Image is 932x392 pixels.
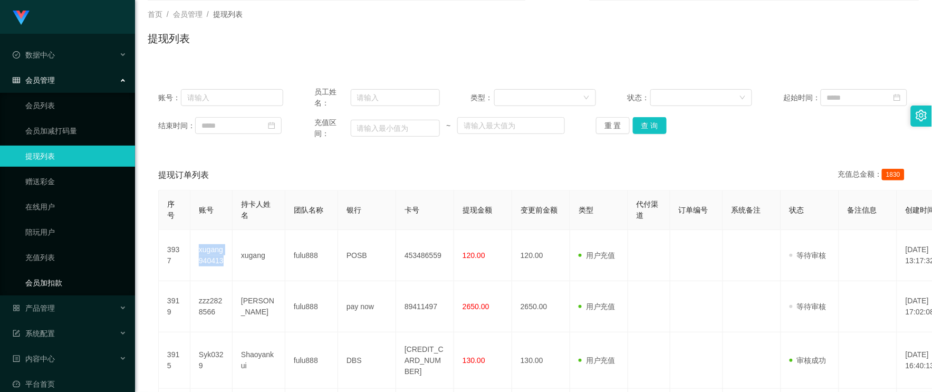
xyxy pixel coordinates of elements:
[268,122,275,129] i: 图标: calendar
[579,251,616,260] span: 用户充值
[13,51,55,59] span: 数据中心
[241,200,271,219] span: 持卡人姓名
[314,117,350,139] span: 充值区间：
[233,281,285,332] td: [PERSON_NAME]
[25,171,127,192] a: 赠送彩金
[512,332,570,389] td: 130.00
[148,31,190,46] h1: 提现列表
[583,94,590,102] i: 图标: down
[158,169,209,181] span: 提现订单列表
[25,95,127,116] a: 会员列表
[463,251,485,260] span: 120.00
[167,200,175,219] span: 序号
[351,120,440,137] input: 请输入最小值为
[790,302,827,311] span: 等待审核
[790,251,827,260] span: 等待审核
[285,281,338,332] td: fulu888
[679,206,708,214] span: 订单编号
[13,330,20,337] i: 图标: form
[213,10,243,18] span: 提现列表
[338,230,396,281] td: POSB
[13,51,20,59] i: 图标: check-circle-o
[25,196,127,217] a: 在线用户
[405,206,419,214] span: 卡号
[512,281,570,332] td: 2650.00
[173,10,203,18] span: 会员管理
[190,281,233,332] td: zzz2828566
[158,92,181,103] span: 账号：
[190,230,233,281] td: xugang940413
[294,206,323,214] span: 团队名称
[596,117,630,134] button: 重 置
[882,169,905,180] span: 1830
[13,355,20,362] i: 图标: profile
[207,10,209,18] span: /
[285,332,338,389] td: fulu888
[158,120,195,131] span: 结束时间：
[13,11,30,25] img: logo.9652507e.png
[633,117,667,134] button: 查 询
[440,120,458,131] span: ~
[181,89,283,106] input: 请输入
[13,329,55,338] span: 系统配置
[13,304,20,312] i: 图标: appstore-o
[159,281,190,332] td: 3919
[463,356,485,365] span: 130.00
[463,302,489,311] span: 2650.00
[463,206,492,214] span: 提现金额
[13,304,55,312] span: 产品管理
[784,92,821,103] span: 起始时间：
[521,206,558,214] span: 变更前金额
[25,120,127,141] a: 会员加减打码量
[25,272,127,293] a: 会员加扣款
[13,76,55,84] span: 会员管理
[233,230,285,281] td: xugang
[285,230,338,281] td: fulu888
[838,169,909,181] div: 充值总金额：
[233,332,285,389] td: Shaoyankui
[13,355,55,363] span: 内容中心
[148,10,162,18] span: 首页
[190,332,233,389] td: Syk0329
[916,110,927,121] i: 图标: setting
[848,206,877,214] span: 备注信息
[13,77,20,84] i: 图标: table
[25,247,127,268] a: 充值列表
[167,10,169,18] span: /
[579,356,616,365] span: 用户充值
[739,94,746,102] i: 图标: down
[159,230,190,281] td: 3937
[25,146,127,167] a: 提现列表
[790,206,804,214] span: 状态
[338,281,396,332] td: pay now
[314,87,350,109] span: 员工姓名：
[25,222,127,243] a: 陪玩用户
[396,281,454,332] td: 89411497
[579,206,593,214] span: 类型
[627,92,650,103] span: 状态：
[790,356,827,365] span: 审核成功
[396,230,454,281] td: 453486559
[159,332,190,389] td: 3915
[351,89,440,106] input: 请输入
[199,206,214,214] span: 账号
[637,200,659,219] span: 代付渠道
[338,332,396,389] td: DBS
[471,92,494,103] span: 类型：
[347,206,361,214] span: 银行
[512,230,570,281] td: 120.00
[579,302,616,311] span: 用户充值
[457,117,564,134] input: 请输入最大值为
[396,332,454,389] td: [CREDIT_CARD_NUMBER]
[893,94,901,101] i: 图标: calendar
[732,206,761,214] span: 系统备注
